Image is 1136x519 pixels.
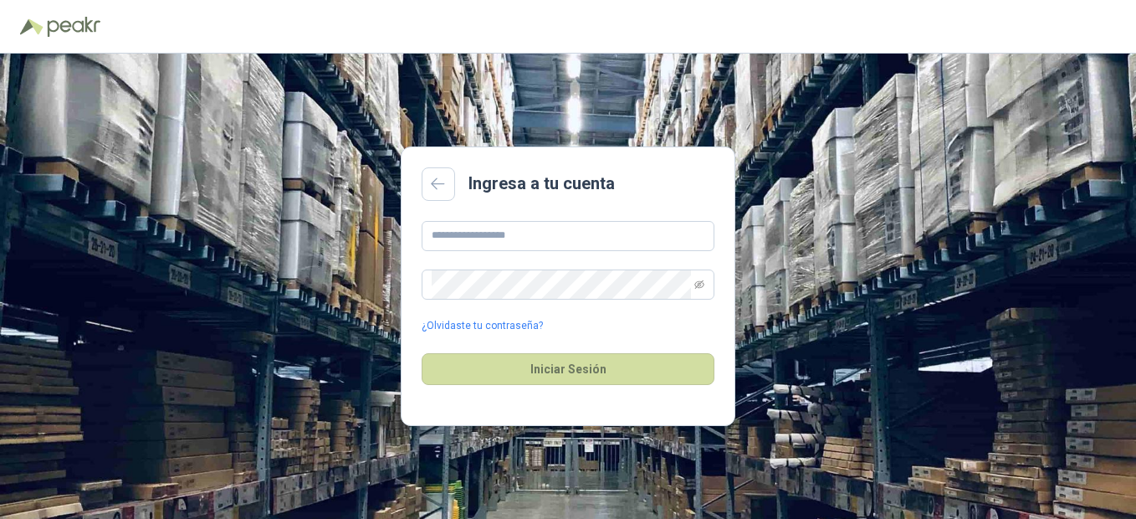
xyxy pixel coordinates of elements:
a: ¿Olvidaste tu contraseña? [422,318,543,334]
h2: Ingresa a tu cuenta [468,171,615,197]
button: Iniciar Sesión [422,353,714,385]
img: Logo [20,18,43,35]
span: eye-invisible [694,280,704,290]
img: Peakr [47,17,100,37]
